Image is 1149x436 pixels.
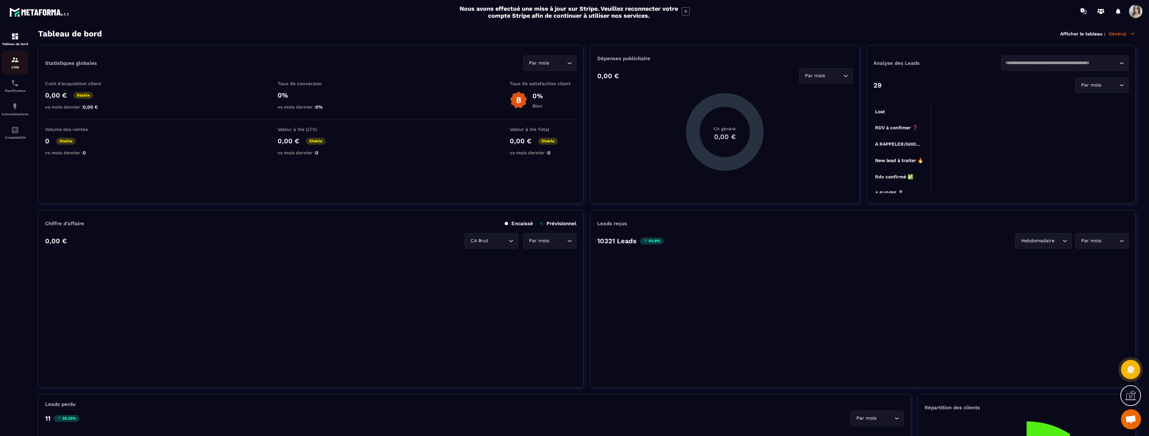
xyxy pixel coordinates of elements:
[2,89,28,93] p: Planificateur
[2,98,28,121] a: automationsautomationsAutomatisations
[799,68,853,84] div: Search for option
[278,127,344,132] p: Valeur à Vie (LTV)
[56,138,76,145] p: Stable
[875,174,914,180] tspan: Rdv confirmé ✅
[875,158,924,163] tspan: New lead à traiter 🔥
[640,238,664,245] p: 45.9%
[1121,409,1141,429] a: Ouvrir le chat
[11,126,19,134] img: accountant
[925,405,1129,411] p: Répartition des clients
[510,91,527,109] img: b-badge-o.b3b20ee6.svg
[2,27,28,51] a: formationformationTableau de bord
[597,55,852,61] p: Dépenses publicitaire
[45,91,67,99] p: 0,00 €
[38,29,102,38] h3: Tableau de bord
[532,92,543,100] p: 0%
[1015,233,1072,249] div: Search for option
[875,190,904,196] tspan: A SUIVRE ⏳
[510,137,531,145] p: 0,00 €
[505,221,533,227] p: Encaissé
[1005,59,1118,67] input: Search for option
[459,5,678,19] h2: Nous avons effectué une mise à jour sur Stripe. Veuillez reconnecter votre compte Stripe afin de ...
[45,127,112,132] p: Volume des ventes
[1109,31,1136,37] p: Général
[1060,31,1105,36] p: Afficher le tableau :
[550,237,565,245] input: Search for option
[278,81,344,86] p: Taux de conversion
[2,112,28,116] p: Automatisations
[523,55,577,71] div: Search for option
[527,237,550,245] span: Par mois
[54,415,79,422] p: 36.36%
[510,81,577,86] p: Taux de satisfaction client
[827,72,842,80] input: Search for option
[278,91,344,99] p: 0%
[278,150,344,155] p: vs mois dernier :
[73,92,93,99] p: Stable
[2,136,28,139] p: Comptabilité
[875,125,918,131] tspan: RDV à confimer ❓
[465,233,518,249] div: Search for option
[550,59,565,67] input: Search for option
[597,237,637,245] p: 10321 Leads
[873,81,881,89] p: 29
[45,237,67,245] p: 0,00 €
[1103,82,1118,89] input: Search for option
[45,60,97,66] p: Statistiques globales
[278,137,299,145] p: 0,00 €
[83,104,98,110] span: 0,00 €
[1080,82,1103,89] span: Par mois
[855,415,878,422] span: Par mois
[1056,237,1061,245] input: Search for option
[45,81,112,86] p: Coût d'acquisition client
[597,72,619,80] p: 0,00 €
[469,237,490,245] span: CA Brut
[11,32,19,40] img: formation
[278,104,344,110] p: vs mois dernier :
[45,401,75,407] p: Leads perdu
[83,150,86,155] span: 0
[2,65,28,69] p: CRM
[875,109,885,114] tspan: Lost
[2,51,28,74] a: formationformationCRM
[315,150,318,155] span: 0
[2,121,28,144] a: accountantaccountantComptabilité
[1080,237,1103,245] span: Par mois
[540,221,577,227] p: Prévisionnel
[306,138,326,145] p: Stable
[315,104,323,110] span: 0%
[1103,237,1118,245] input: Search for option
[11,103,19,111] img: automations
[538,138,558,145] p: Stable
[45,414,50,422] p: 11
[9,6,69,18] img: logo
[45,137,49,145] p: 0
[878,415,893,422] input: Search for option
[45,150,112,155] p: vs mois dernier :
[1019,237,1056,245] span: Hebdomadaire
[510,127,577,132] p: Valeur à Vie Total
[804,72,827,80] span: Par mois
[45,104,112,110] p: vs mois dernier :
[510,150,577,155] p: vs mois dernier :
[547,150,550,155] span: 0
[490,237,507,245] input: Search for option
[11,56,19,64] img: formation
[873,60,1001,66] p: Analyse des Leads
[1075,233,1129,249] div: Search for option
[1075,78,1129,93] div: Search for option
[11,79,19,87] img: scheduler
[2,42,28,46] p: Tableau de bord
[45,221,84,227] p: Chiffre d’affaire
[527,59,550,67] span: Par mois
[1001,55,1129,71] div: Search for option
[532,103,543,109] p: Bien
[597,221,627,227] p: Leads reçus
[2,74,28,98] a: schedulerschedulerPlanificateur
[875,141,920,147] tspan: A RAPPELER/GHO...
[850,411,904,426] div: Search for option
[523,233,577,249] div: Search for option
